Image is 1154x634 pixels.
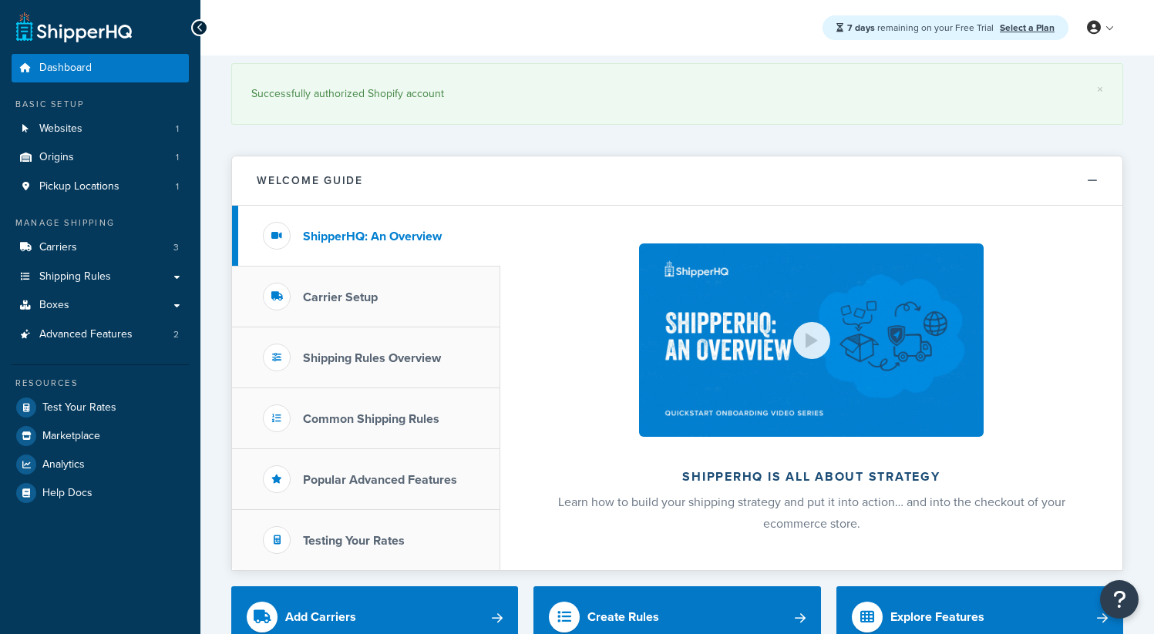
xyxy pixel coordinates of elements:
[1000,21,1055,35] a: Select a Plan
[303,351,441,365] h3: Shipping Rules Overview
[303,290,378,304] h3: Carrier Setup
[12,173,189,201] li: Pickup Locations
[285,606,356,628] div: Add Carriers
[251,83,1103,105] div: Successfully authorized Shopify account
[847,21,996,35] span: remaining on your Free Trial
[12,263,189,291] a: Shipping Rules
[12,216,189,230] div: Manage Shipping
[42,487,93,500] span: Help Docs
[176,151,179,164] span: 1
[12,394,189,421] a: Test Your Rates
[257,175,363,186] h2: Welcome Guide
[1100,580,1139,619] button: Open Resource Center
[12,479,189,507] a: Help Docs
[42,458,85,471] span: Analytics
[12,143,189,172] li: Origins
[39,122,82,136] span: Websites
[558,493,1065,532] span: Learn how to build your shipping strategy and put it into action… and into the checkout of your e...
[12,233,189,262] li: Carriers
[12,377,189,390] div: Resources
[173,241,179,254] span: 3
[12,422,189,450] a: Marketplace
[39,299,69,312] span: Boxes
[12,320,189,349] a: Advanced Features2
[12,115,189,143] li: Websites
[541,470,1082,484] h2: ShipperHQ is all about strategy
[39,151,74,164] span: Origins
[39,241,77,254] span: Carriers
[232,156,1122,206] button: Welcome Guide
[1097,83,1103,96] a: ×
[173,328,179,341] span: 2
[12,143,189,172] a: Origins1
[12,451,189,478] a: Analytics
[12,233,189,262] a: Carriers3
[176,122,179,136] span: 1
[39,62,92,75] span: Dashboard
[303,534,405,548] h3: Testing Your Rates
[303,230,442,243] h3: ShipperHQ: An Overview
[12,54,189,82] a: Dashboard
[39,270,111,283] span: Shipping Rules
[303,473,457,487] h3: Popular Advanced Features
[12,291,189,320] a: Boxes
[587,606,659,628] div: Create Rules
[42,430,100,443] span: Marketplace
[12,115,189,143] a: Websites1
[847,21,875,35] strong: 7 days
[176,180,179,193] span: 1
[639,243,983,437] img: ShipperHQ is all about strategy
[42,401,116,414] span: Test Your Rates
[890,606,984,628] div: Explore Features
[39,328,133,341] span: Advanced Features
[12,98,189,111] div: Basic Setup
[39,180,119,193] span: Pickup Locations
[12,320,189,349] li: Advanced Features
[303,412,439,426] h3: Common Shipping Rules
[12,173,189,201] a: Pickup Locations1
